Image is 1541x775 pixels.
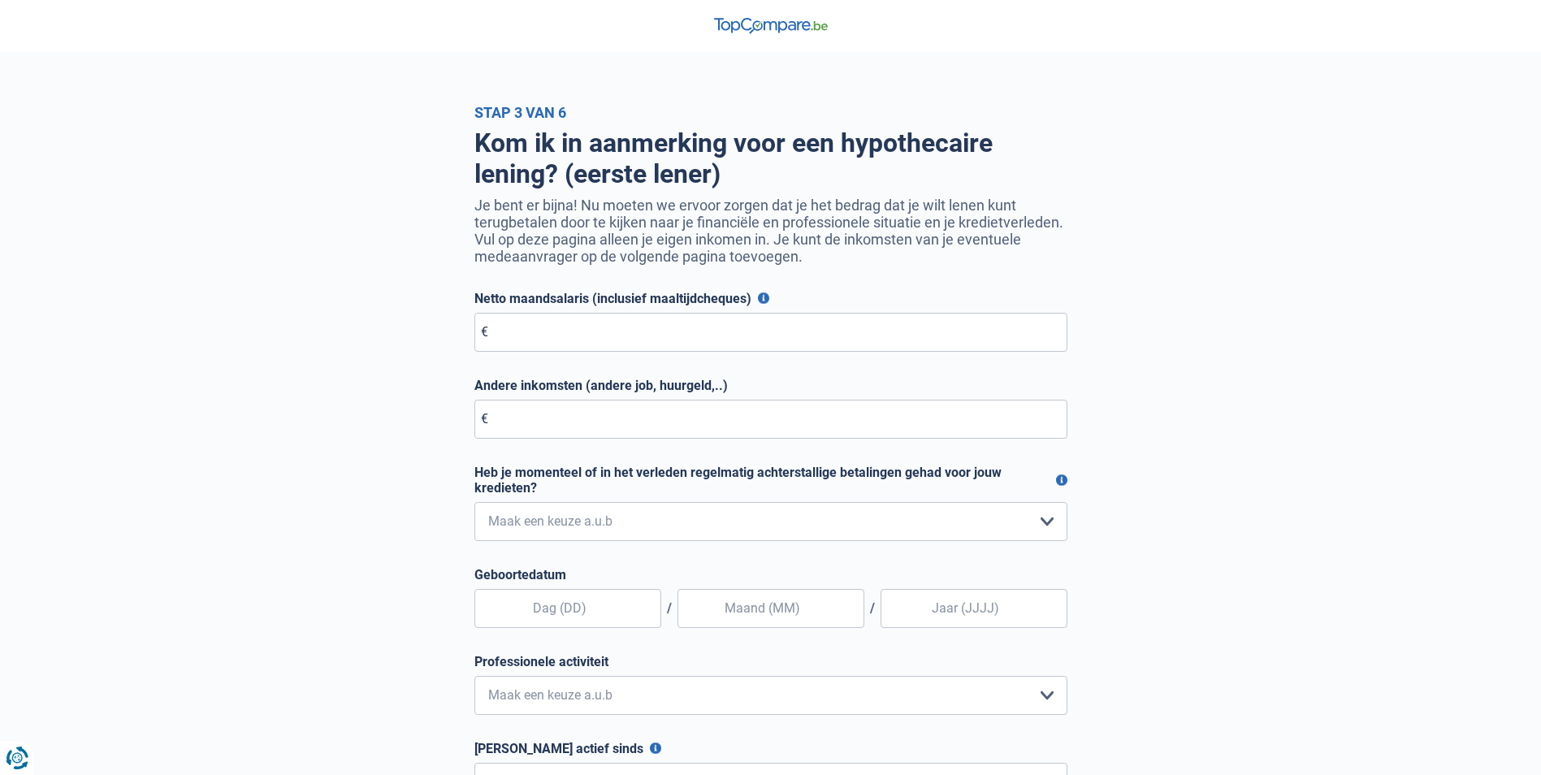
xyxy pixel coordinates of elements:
label: Andere inkomsten (andere job, huurgeld,..) [474,378,1067,393]
span: € [481,411,488,426]
p: Je bent er bijna! Nu moeten we ervoor zorgen dat je het bedrag dat je wilt lenen kunt terugbetale... [474,197,1067,265]
button: [PERSON_NAME] actief sinds [650,743,661,754]
button: Heb je momenteel of in het verleden regelmatig achterstallige betalingen gehad voor jouw kredieten? [1056,474,1067,486]
h1: Kom ik in aanmerking voor een hypothecaire lening? (eerste lener) [474,128,1067,190]
span: € [481,324,488,340]
input: Jaar (JJJJ) [881,589,1067,628]
span: / [864,600,881,616]
label: Netto maandsalaris (inclusief maaltijdcheques) [474,291,1067,306]
button: Netto maandsalaris (inclusief maaltijdcheques) [758,292,769,304]
label: [PERSON_NAME] actief sinds [474,741,1067,756]
label: Heb je momenteel of in het verleden regelmatig achterstallige betalingen gehad voor jouw kredieten? [474,465,1067,496]
span: / [661,600,677,616]
input: Maand (MM) [677,589,864,628]
img: TopCompare Logo [714,18,828,34]
label: Professionele activiteit [474,654,1067,669]
input: Dag (DD) [474,589,661,628]
div: Stap 3 van 6 [474,104,1067,121]
label: Geboortedatum [474,567,1067,582]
